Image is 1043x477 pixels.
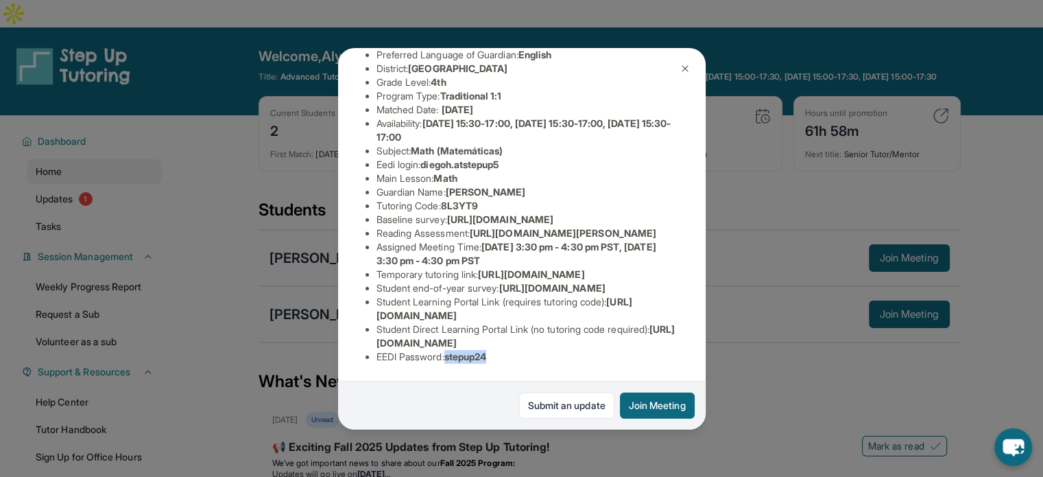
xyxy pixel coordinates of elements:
li: Matched Date: [376,103,678,117]
span: stepup24 [444,351,487,362]
li: Student end-of-year survey : [376,281,678,295]
span: [URL][DOMAIN_NAME] [478,268,584,280]
li: Student Learning Portal Link (requires tutoring code) : [376,295,678,323]
span: [GEOGRAPHIC_DATA] [408,62,507,74]
li: District: [376,62,678,75]
li: Guardian Name : [376,185,678,199]
li: Grade Level: [376,75,678,89]
span: [URL][DOMAIN_NAME] [447,213,553,225]
span: [PERSON_NAME] [446,186,526,198]
span: [DATE] 15:30-17:00, [DATE] 15:30-17:00, [DATE] 15:30-17:00 [376,117,671,143]
span: English [518,49,552,60]
span: diegoh.atstepup5 [420,159,499,170]
img: Close Icon [680,63,691,74]
li: Tutoring Code : [376,199,678,213]
li: Preferred Language of Guardian: [376,48,678,62]
button: chat-button [994,428,1032,466]
span: [DATE] 3:30 pm - 4:30 pm PST, [DATE] 3:30 pm - 4:30 pm PST [376,241,656,266]
li: Student Direct Learning Portal Link (no tutoring code required) : [376,323,678,350]
button: Join Meeting [620,393,695,419]
li: EEDI Password : [376,350,678,364]
li: Subject : [376,144,678,158]
span: Traditional 1:1 [440,90,501,102]
span: Math [433,172,457,184]
span: 8L3YT9 [441,200,478,211]
li: Program Type: [376,89,678,103]
li: Reading Assessment : [376,226,678,240]
li: Baseline survey : [376,213,678,226]
span: [URL][DOMAIN_NAME][PERSON_NAME] [470,227,656,239]
span: Math (Matemáticas) [411,145,503,156]
li: Eedi login : [376,158,678,172]
li: Assigned Meeting Time : [376,240,678,268]
span: 4th [431,76,446,88]
li: Main Lesson : [376,172,678,185]
li: Temporary tutoring link : [376,268,678,281]
li: Availability: [376,117,678,144]
span: [DATE] [442,104,473,115]
span: [URL][DOMAIN_NAME] [499,282,605,294]
a: Submit an update [519,393,614,419]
